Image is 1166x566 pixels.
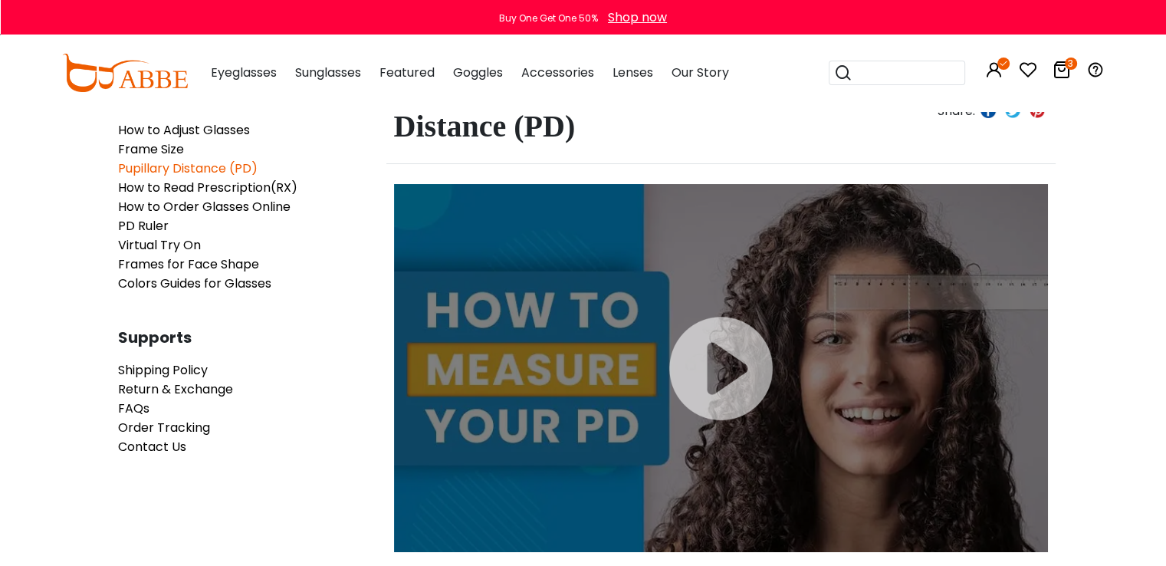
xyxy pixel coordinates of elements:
span: Our Story [672,64,729,81]
i: 3 [1065,58,1077,70]
span: Goggles [453,64,503,81]
a: How to Adjust Glasses [118,121,250,139]
span: Accessories [521,64,594,81]
span: Featured [379,64,435,81]
span: Lenses [613,64,653,81]
a: Shop now [600,8,667,26]
img: abbeglasses.com [62,54,188,92]
a: Return & Exchange [118,380,233,398]
a: Frame Size [118,140,184,158]
span: Eyeglasses [211,64,277,81]
a: How to Order Glasses Online [118,198,291,216]
span: Supports [118,330,394,345]
div: Shop now [608,8,667,27]
a: How to Read Prescription(RX) [118,179,297,196]
a: Shipping Policy [118,361,208,379]
a: Virtual Try On [118,236,201,254]
a: 3 [1053,64,1071,81]
a: FAQs [118,400,149,417]
a: PD Ruler [118,217,169,235]
span: Sunglasses [295,64,361,81]
a: Order Tracking [118,419,210,436]
a: Colors Guides for Glasses [118,275,271,292]
a: Frames for Face Shape [118,255,259,273]
a: Pupillary Distance (PD) [118,160,258,177]
a: Contact Us [118,438,186,456]
div: Buy One Get One 50% [499,12,598,25]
